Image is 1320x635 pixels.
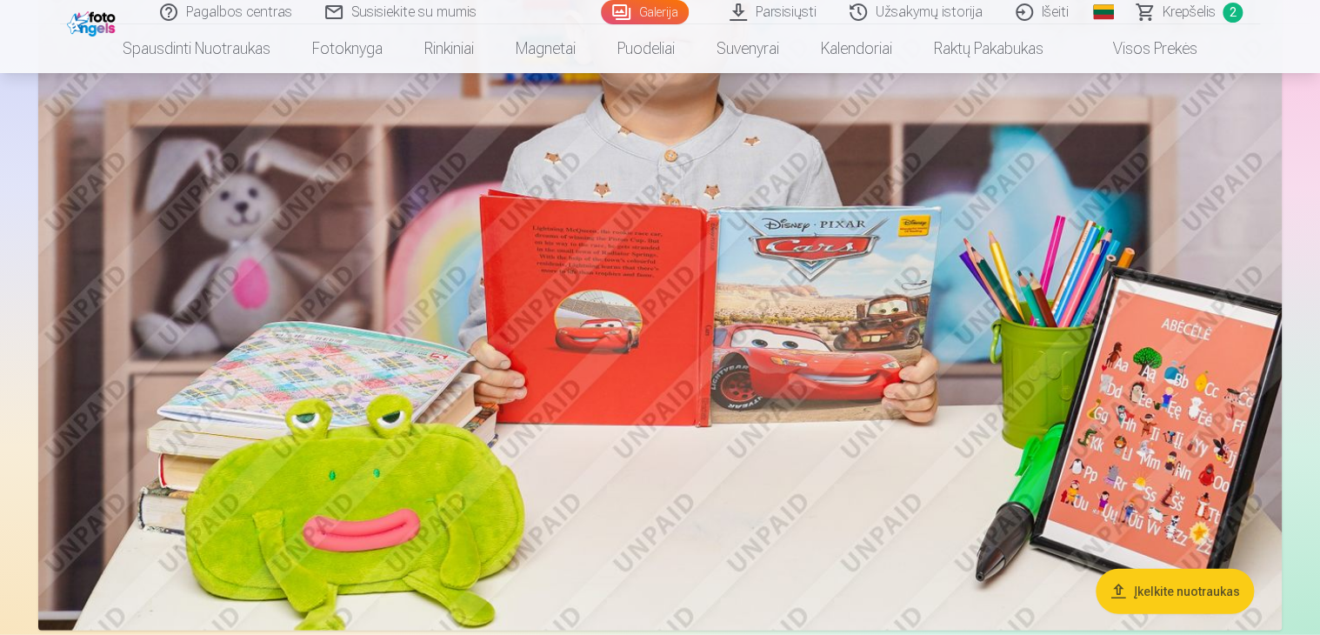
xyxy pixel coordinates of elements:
a: Magnetai [495,24,597,73]
a: Puodeliai [597,24,696,73]
a: Visos prekės [1064,24,1218,73]
a: Suvenyrai [696,24,800,73]
a: Kalendoriai [800,24,913,73]
span: Krepšelis [1163,2,1216,23]
a: Spausdinti nuotraukas [102,24,291,73]
a: Fotoknyga [291,24,403,73]
a: Raktų pakabukas [913,24,1064,73]
a: Rinkiniai [403,24,495,73]
img: /fa2 [67,7,120,37]
span: 2 [1223,3,1243,23]
button: Įkelkite nuotraukas [1096,569,1254,614]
